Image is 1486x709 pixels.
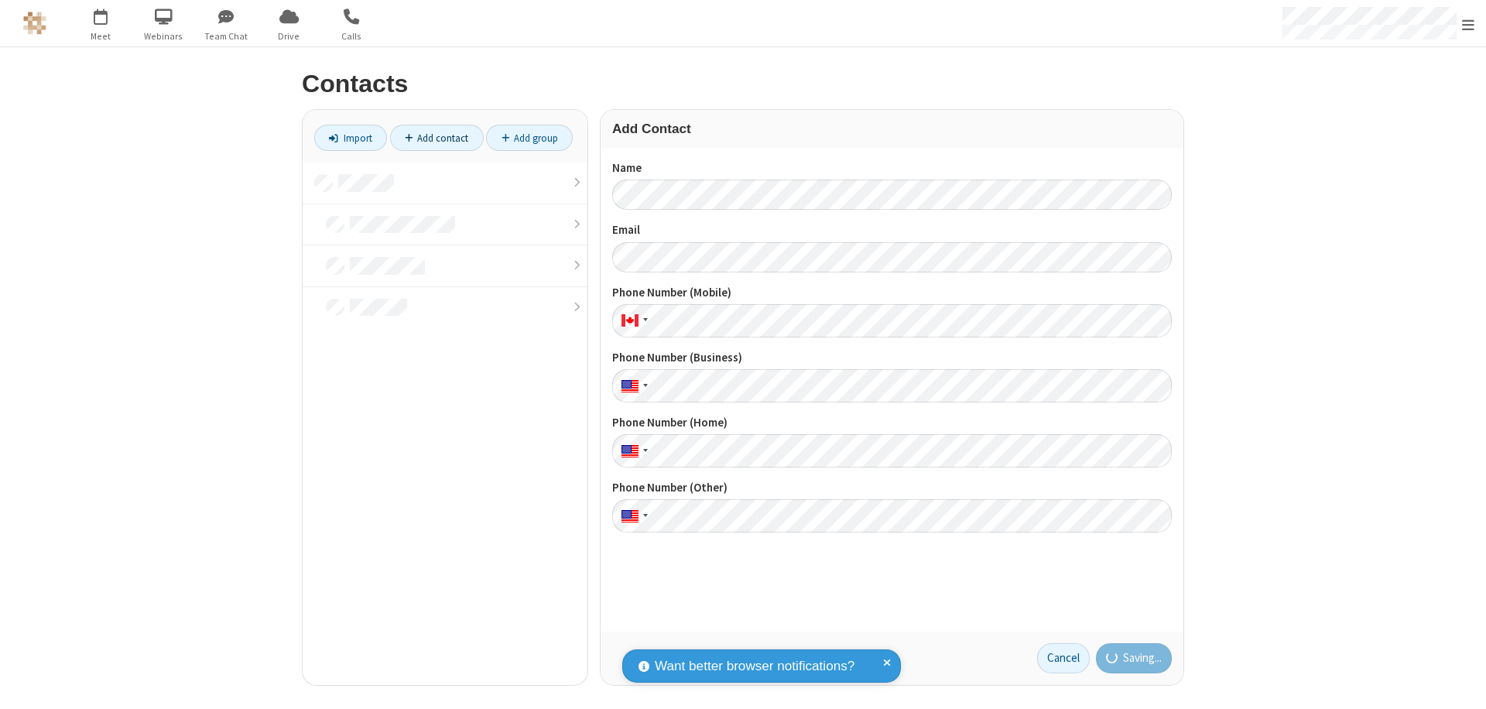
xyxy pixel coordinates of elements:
[612,479,1172,497] label: Phone Number (Other)
[612,159,1172,177] label: Name
[1096,643,1173,674] button: Saving...
[1447,669,1474,698] iframe: Chat
[1123,649,1162,667] span: Saving...
[260,29,318,43] span: Drive
[72,29,130,43] span: Meet
[612,434,652,468] div: United States: + 1
[655,656,854,676] span: Want better browser notifications?
[612,414,1172,432] label: Phone Number (Home)
[612,369,652,402] div: United States: + 1
[135,29,193,43] span: Webinars
[323,29,381,43] span: Calls
[197,29,255,43] span: Team Chat
[1037,643,1090,674] a: Cancel
[612,284,1172,302] label: Phone Number (Mobile)
[612,349,1172,367] label: Phone Number (Business)
[486,125,573,151] a: Add group
[390,125,484,151] a: Add contact
[612,221,1172,239] label: Email
[612,499,652,533] div: United States: + 1
[612,122,1172,136] h3: Add Contact
[23,12,46,35] img: QA Selenium DO NOT DELETE OR CHANGE
[314,125,387,151] a: Import
[612,304,652,337] div: Canada: + 1
[302,70,1184,98] h2: Contacts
